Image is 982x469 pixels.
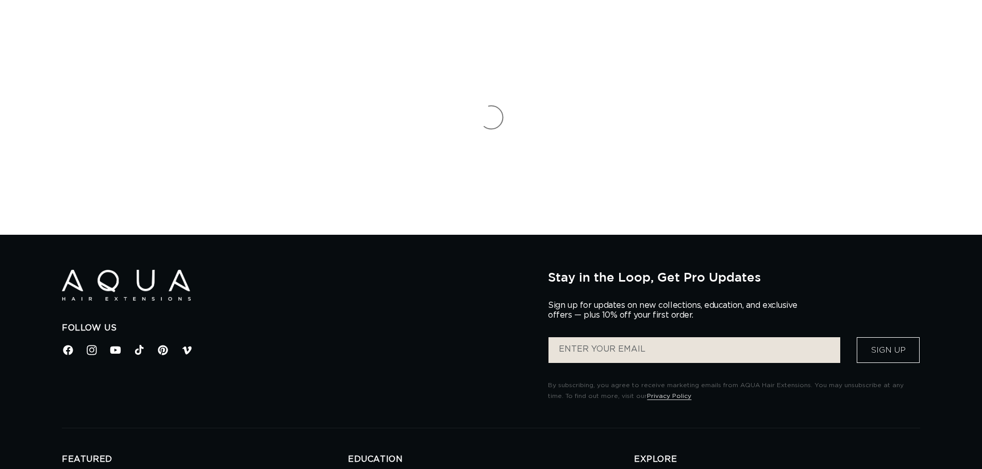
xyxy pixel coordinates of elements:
input: ENTER YOUR EMAIL [548,337,840,363]
button: Sign Up [857,337,920,363]
a: Privacy Policy [647,393,691,399]
h2: EDUCATION [348,454,634,465]
h2: FEATURED [62,454,348,465]
p: Sign up for updates on new collections, education, and exclusive offers — plus 10% off your first... [548,301,806,320]
h2: Follow Us [62,323,532,334]
h2: Stay in the Loop, Get Pro Updates [548,270,920,284]
img: Aqua Hair Extensions [62,270,191,301]
h2: EXPLORE [634,454,920,465]
p: By subscribing, you agree to receive marketing emails from AQUA Hair Extensions. You may unsubscr... [548,380,920,402]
